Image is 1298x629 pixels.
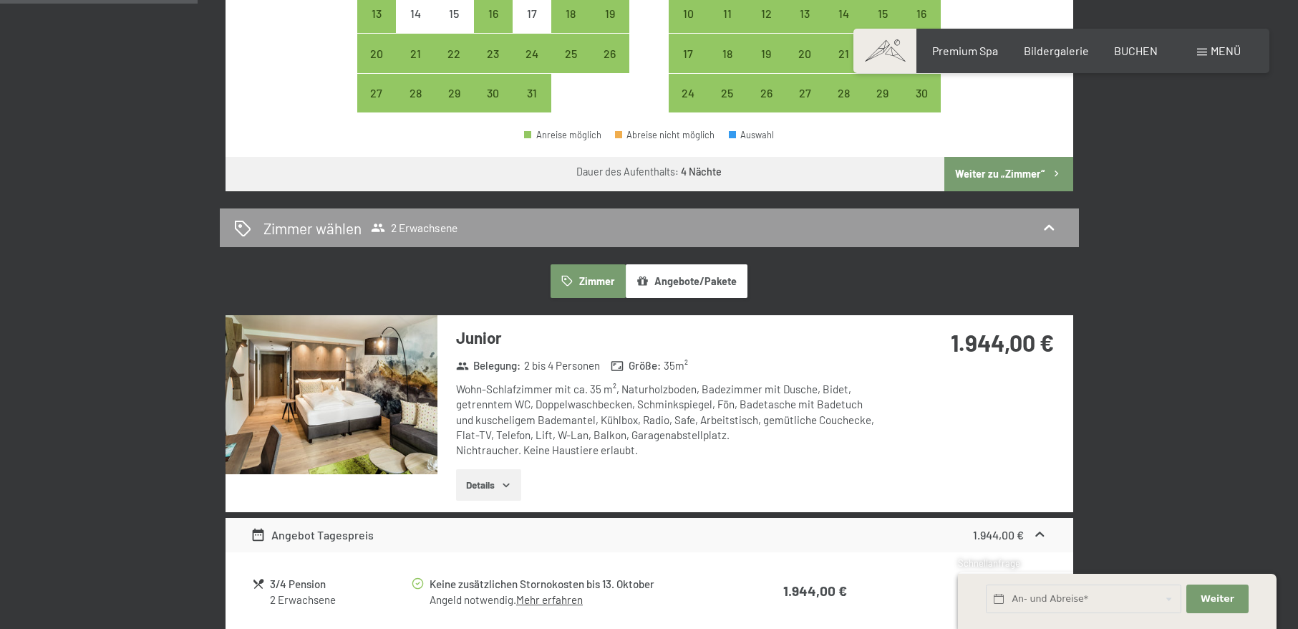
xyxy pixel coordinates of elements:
[863,74,902,112] div: Anreise möglich
[553,8,589,44] div: 18
[1211,44,1241,57] span: Menü
[359,48,394,84] div: 20
[226,315,437,474] img: mss_renderimg.php
[436,87,472,123] div: 29
[863,74,902,112] div: Sat Nov 29 2025
[270,592,410,608] div: 2 Erwachsene
[670,8,706,44] div: 10
[551,264,625,297] button: Zimmer
[747,34,785,72] div: Wed Nov 19 2025
[251,527,374,544] div: Angebot Tagespreis
[396,74,435,112] div: Tue Oct 28 2025
[456,469,521,501] button: Details
[904,87,939,123] div: 30
[904,8,939,44] div: 16
[681,165,722,178] b: 4 Nächte
[514,48,550,84] div: 24
[430,576,727,592] div: Keine zusätzlichen Stornokosten bis 13. Oktober
[669,34,707,72] div: Mon Nov 17 2025
[1114,44,1158,57] a: BUCHEN
[513,34,551,72] div: Fri Oct 24 2025
[551,34,590,72] div: Sat Oct 25 2025
[669,74,707,112] div: Mon Nov 24 2025
[456,382,882,458] div: Wohn-Schlafzimmer mit ca. 35 m², Naturholzboden, Badezimmer mit Dusche, Bidet, getrenntem WC, Dop...
[396,34,435,72] div: Tue Oct 21 2025
[359,87,394,123] div: 27
[590,34,629,72] div: Sun Oct 26 2025
[973,528,1024,542] strong: 1.944,00 €
[475,48,511,84] div: 23
[787,48,823,84] div: 20
[664,358,688,373] span: 35 m²
[709,48,745,84] div: 18
[865,87,901,123] div: 29
[708,74,747,112] div: Tue Nov 25 2025
[1201,592,1234,605] span: Weiter
[670,87,706,123] div: 24
[785,34,824,72] div: Thu Nov 20 2025
[902,74,941,112] div: Sun Nov 30 2025
[944,157,1072,191] button: Weiter zu „Zimmer“
[669,74,707,112] div: Anreise möglich
[611,358,661,373] strong: Größe :
[626,264,747,297] button: Angebote/Pakete
[902,74,941,112] div: Anreise möglich
[824,74,863,112] div: Fri Nov 28 2025
[430,592,727,608] div: Angeld notwendig.
[524,130,601,140] div: Anreise möglich
[576,165,722,179] div: Dauer des Aufenthalts:
[787,87,823,123] div: 27
[474,74,513,112] div: Thu Oct 30 2025
[474,34,513,72] div: Anreise möglich
[729,130,775,140] div: Auswahl
[591,8,627,44] div: 19
[357,34,396,72] div: Mon Oct 20 2025
[748,48,784,84] div: 19
[357,34,396,72] div: Anreise möglich
[670,48,706,84] div: 17
[1024,44,1089,57] a: Bildergalerie
[1186,585,1248,614] button: Weiter
[456,327,882,349] h3: Junior
[747,74,785,112] div: Anreise möglich
[371,221,457,235] span: 2 Erwachsene
[747,74,785,112] div: Wed Nov 26 2025
[824,74,863,112] div: Anreise möglich
[708,34,747,72] div: Anreise möglich
[435,74,473,112] div: Wed Oct 29 2025
[951,329,1054,356] strong: 1.944,00 €
[825,87,861,123] div: 28
[513,74,551,112] div: Fri Oct 31 2025
[824,34,863,72] div: Anreise möglich
[825,8,861,44] div: 14
[787,8,823,44] div: 13
[357,74,396,112] div: Anreise möglich
[708,74,747,112] div: Anreise möglich
[226,518,1073,552] div: Angebot Tagespreis1.944,00 €
[958,557,1020,569] span: Schnellanfrage
[785,74,824,112] div: Anreise möglich
[435,34,473,72] div: Wed Oct 22 2025
[932,44,998,57] a: Premium Spa
[474,34,513,72] div: Thu Oct 23 2025
[397,87,433,123] div: 28
[514,87,550,123] div: 31
[359,8,394,44] div: 13
[824,34,863,72] div: Fri Nov 21 2025
[513,74,551,112] div: Anreise möglich
[785,74,824,112] div: Thu Nov 27 2025
[263,218,362,239] h2: Zimmer wählen
[747,34,785,72] div: Anreise möglich
[436,8,472,44] div: 15
[516,593,583,606] a: Mehr erfahren
[865,8,901,44] div: 15
[783,582,847,599] strong: 1.944,00 €
[615,130,715,140] div: Abreise nicht möglich
[475,87,511,123] div: 30
[709,8,745,44] div: 11
[475,8,511,44] div: 16
[669,34,707,72] div: Anreise möglich
[553,48,589,84] div: 25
